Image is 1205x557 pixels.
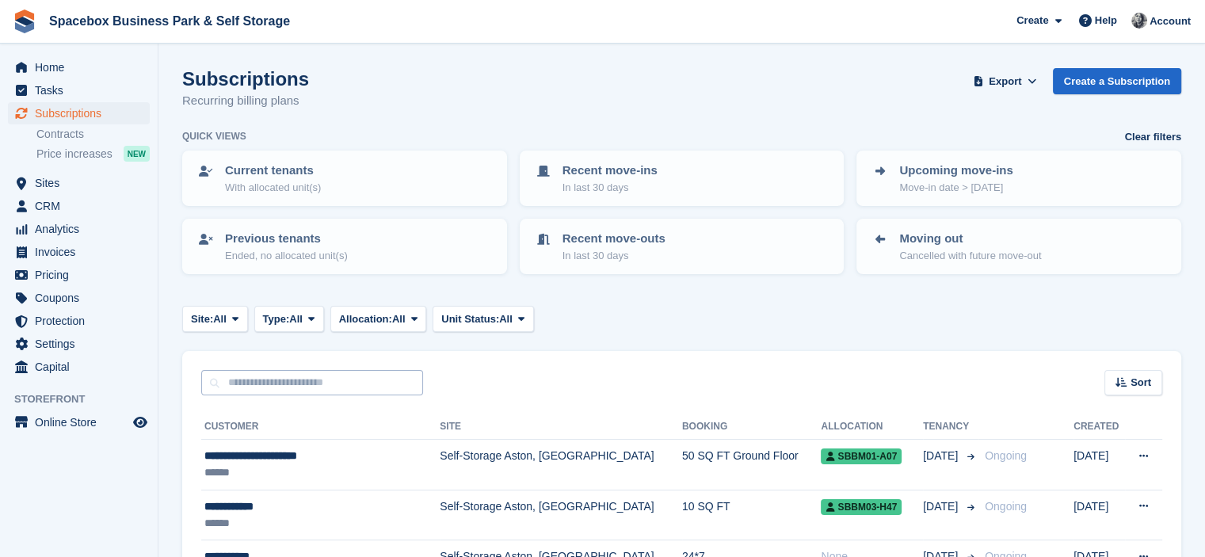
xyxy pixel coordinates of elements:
[35,56,130,78] span: Home
[821,499,902,515] span: SBBM03-H47
[682,440,822,490] td: 50 SQ FT Ground Floor
[36,127,150,142] a: Contracts
[35,333,130,355] span: Settings
[289,311,303,327] span: All
[1150,13,1191,29] span: Account
[923,448,961,464] span: [DATE]
[330,306,427,332] button: Allocation: All
[899,248,1041,264] p: Cancelled with future move-out
[985,500,1027,513] span: Ongoing
[35,172,130,194] span: Sites
[182,92,309,110] p: Recurring billing plans
[521,152,843,204] a: Recent move-ins In last 30 days
[562,162,658,180] p: Recent move-ins
[14,391,158,407] span: Storefront
[263,311,290,327] span: Type:
[989,74,1021,90] span: Export
[8,56,150,78] a: menu
[339,311,392,327] span: Allocation:
[8,102,150,124] a: menu
[441,311,499,327] span: Unit Status:
[682,414,822,440] th: Booking
[392,311,406,327] span: All
[899,230,1041,248] p: Moving out
[985,449,1027,462] span: Ongoing
[182,68,309,90] h1: Subscriptions
[8,287,150,309] a: menu
[225,230,348,248] p: Previous tenants
[1124,129,1181,145] a: Clear filters
[8,172,150,194] a: menu
[562,248,665,264] p: In last 30 days
[682,490,822,540] td: 10 SQ FT
[821,448,902,464] span: SBBM01-A07
[191,311,213,327] span: Site:
[562,230,665,248] p: Recent move-outs
[13,10,36,33] img: stora-icon-8386f47178a22dfd0bd8f6a31ec36ba5ce8667c1dd55bd0f319d3a0aa187defe.svg
[225,162,321,180] p: Current tenants
[858,152,1180,204] a: Upcoming move-ins Move-in date > [DATE]
[1073,440,1125,490] td: [DATE]
[923,498,961,515] span: [DATE]
[433,306,533,332] button: Unit Status: All
[184,220,505,273] a: Previous tenants Ended, no allocated unit(s)
[440,490,682,540] td: Self-Storage Aston, [GEOGRAPHIC_DATA]
[8,333,150,355] a: menu
[440,414,682,440] th: Site
[124,146,150,162] div: NEW
[35,264,130,286] span: Pricing
[35,411,130,433] span: Online Store
[182,306,248,332] button: Site: All
[43,8,296,34] a: Spacebox Business Park & Self Storage
[499,311,513,327] span: All
[1095,13,1117,29] span: Help
[36,147,112,162] span: Price increases
[225,180,321,196] p: With allocated unit(s)
[1131,375,1151,391] span: Sort
[8,264,150,286] a: menu
[201,414,440,440] th: Customer
[35,241,130,263] span: Invoices
[35,356,130,378] span: Capital
[8,241,150,263] a: menu
[35,287,130,309] span: Coupons
[8,79,150,101] a: menu
[440,440,682,490] td: Self-Storage Aston, [GEOGRAPHIC_DATA]
[8,218,150,240] a: menu
[36,145,150,162] a: Price increases NEW
[213,311,227,327] span: All
[35,310,130,332] span: Protection
[821,414,923,440] th: Allocation
[131,413,150,432] a: Preview store
[35,195,130,217] span: CRM
[35,102,130,124] span: Subscriptions
[858,220,1180,273] a: Moving out Cancelled with future move-out
[8,411,150,433] a: menu
[521,220,843,273] a: Recent move-outs In last 30 days
[35,218,130,240] span: Analytics
[184,152,505,204] a: Current tenants With allocated unit(s)
[8,195,150,217] a: menu
[182,129,246,143] h6: Quick views
[1073,490,1125,540] td: [DATE]
[1016,13,1048,29] span: Create
[254,306,324,332] button: Type: All
[899,162,1012,180] p: Upcoming move-ins
[8,356,150,378] a: menu
[1131,13,1147,29] img: SUDIPTA VIRMANI
[1053,68,1181,94] a: Create a Subscription
[970,68,1040,94] button: Export
[1073,414,1125,440] th: Created
[8,310,150,332] a: menu
[225,248,348,264] p: Ended, no allocated unit(s)
[899,180,1012,196] p: Move-in date > [DATE]
[562,180,658,196] p: In last 30 days
[35,79,130,101] span: Tasks
[923,414,978,440] th: Tenancy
